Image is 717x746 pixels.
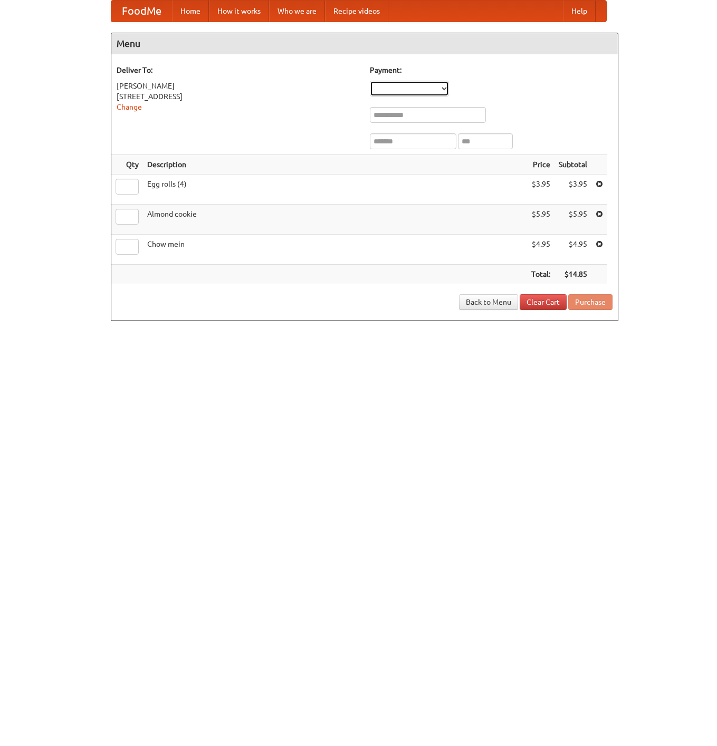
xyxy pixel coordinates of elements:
td: $3.95 [527,175,555,205]
a: Back to Menu [459,294,518,310]
th: Price [527,155,555,175]
td: $4.95 [555,235,591,265]
a: Change [117,103,142,111]
th: Total: [527,265,555,284]
th: Description [143,155,527,175]
a: Recipe videos [325,1,388,22]
th: Subtotal [555,155,591,175]
a: Home [172,1,209,22]
a: FoodMe [111,1,172,22]
h5: Payment: [370,65,613,75]
a: How it works [209,1,269,22]
a: Help [563,1,596,22]
div: [STREET_ADDRESS] [117,91,359,102]
td: $4.95 [527,235,555,265]
div: [PERSON_NAME] [117,81,359,91]
td: $3.95 [555,175,591,205]
td: $5.95 [555,205,591,235]
td: Chow mein [143,235,527,265]
td: $5.95 [527,205,555,235]
button: Purchase [568,294,613,310]
a: Who we are [269,1,325,22]
th: Qty [111,155,143,175]
td: Egg rolls (4) [143,175,527,205]
th: $14.85 [555,265,591,284]
td: Almond cookie [143,205,527,235]
h4: Menu [111,33,618,54]
a: Clear Cart [520,294,567,310]
h5: Deliver To: [117,65,359,75]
